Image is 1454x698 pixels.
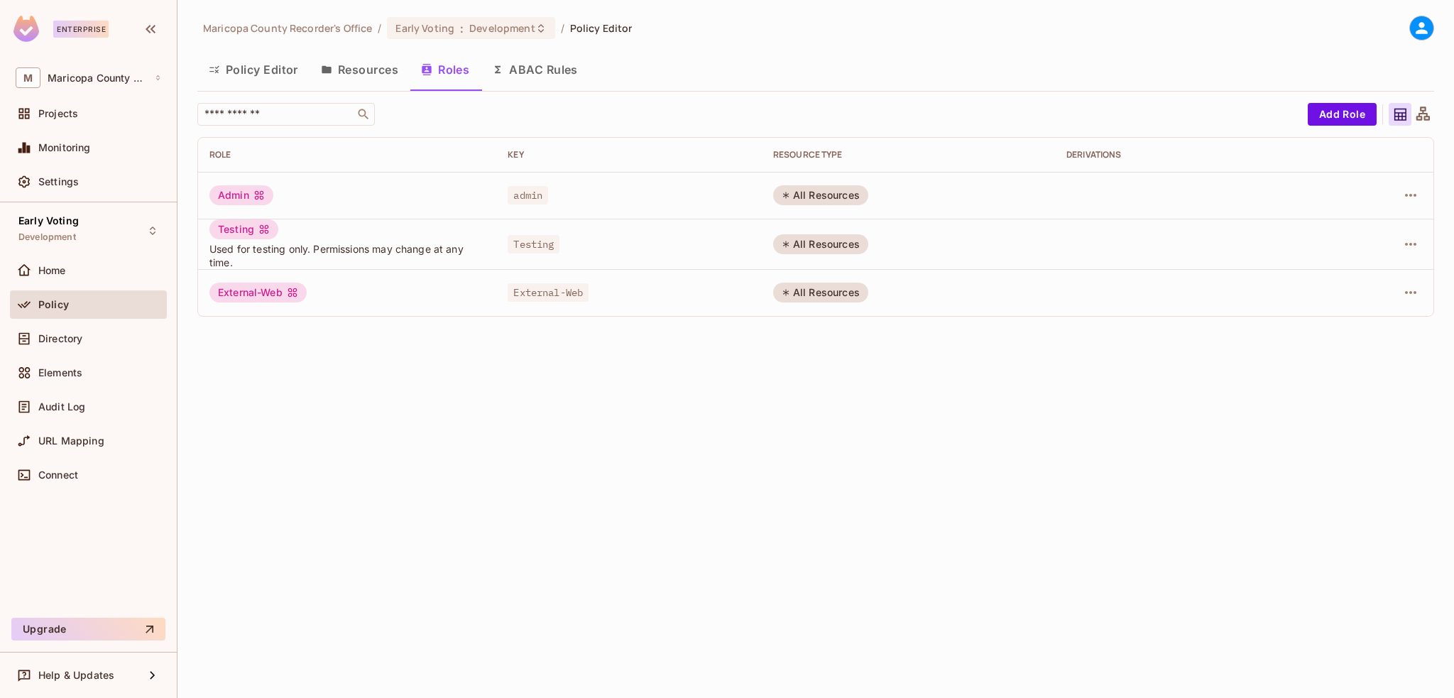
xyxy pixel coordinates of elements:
button: Resources [310,52,410,87]
li: / [378,21,381,35]
span: Development [18,231,76,243]
button: ABAC Rules [481,52,589,87]
span: Workspace: Maricopa County Recorder's Office [48,72,147,84]
span: Projects [38,108,78,119]
span: Early Voting [395,21,454,35]
span: Elements [38,367,82,378]
span: Home [38,265,66,276]
span: M [16,67,40,88]
span: URL Mapping [38,435,104,447]
span: : [459,23,464,34]
button: Policy Editor [197,52,310,87]
div: RESOURCE TYPE [773,149,1044,160]
button: Roles [410,52,481,87]
span: Policy [38,299,69,310]
span: Settings [38,176,79,187]
span: External-Web [508,283,589,302]
div: External-Web [209,283,307,302]
span: Development [469,21,535,35]
li: / [561,21,564,35]
span: Used for testing only. Permissions may change at any time. [209,242,485,269]
div: All Resources [773,283,868,302]
div: Role [209,149,485,160]
button: Upgrade [11,618,165,640]
span: admin [508,186,548,205]
button: Add Role [1308,103,1377,126]
span: Testing [508,235,559,253]
img: SReyMgAAAABJRU5ErkJggg== [13,16,39,42]
span: Monitoring [38,142,91,153]
div: Derivations [1066,149,1309,160]
span: Help & Updates [38,670,114,681]
span: Directory [38,333,82,344]
div: Enterprise [53,21,109,38]
span: Audit Log [38,401,85,413]
div: Testing [209,219,278,239]
div: All Resources [773,234,868,254]
span: the active workspace [203,21,372,35]
span: Connect [38,469,78,481]
div: Admin [209,185,273,205]
span: Policy Editor [570,21,633,35]
div: All Resources [773,185,868,205]
div: Key [508,149,750,160]
span: Early Voting [18,215,79,227]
